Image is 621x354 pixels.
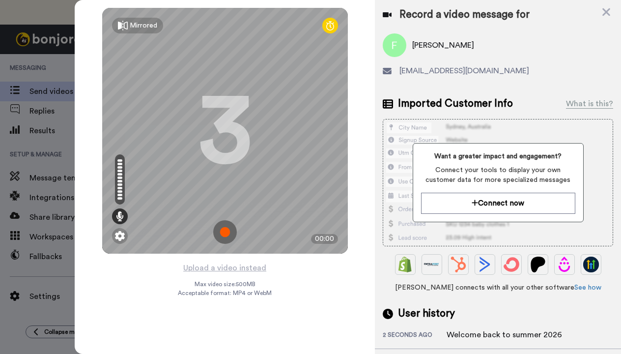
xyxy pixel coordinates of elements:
div: 2 seconds ago [383,331,447,341]
img: GoHighLevel [583,257,599,272]
img: Patreon [530,257,546,272]
button: Upload a video instead [180,262,269,274]
span: Want a greater impact and engagement? [421,151,575,161]
img: ConvertKit [504,257,519,272]
div: 3 [198,94,252,168]
span: [PERSON_NAME] connects with all your other software [383,283,613,293]
div: Welcome back to summer 2026 [447,329,562,341]
img: Shopify [397,257,413,272]
a: See how [574,284,601,291]
span: Max video size: 500 MB [195,280,255,288]
div: 00:00 [311,234,338,244]
button: Connect now [421,193,575,214]
div: What is this? [566,98,613,110]
span: Acceptable format: MP4 or WebM [178,289,272,297]
span: Connect your tools to display your own customer data for more specialized messages [421,165,575,185]
span: User history [398,306,455,321]
span: Imported Customer Info [398,96,513,111]
img: Drip [557,257,572,272]
img: ic_gear.svg [115,231,125,241]
img: Hubspot [451,257,466,272]
img: Ontraport [424,257,440,272]
img: ic_record_start.svg [213,220,237,244]
img: ActiveCampaign [477,257,493,272]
